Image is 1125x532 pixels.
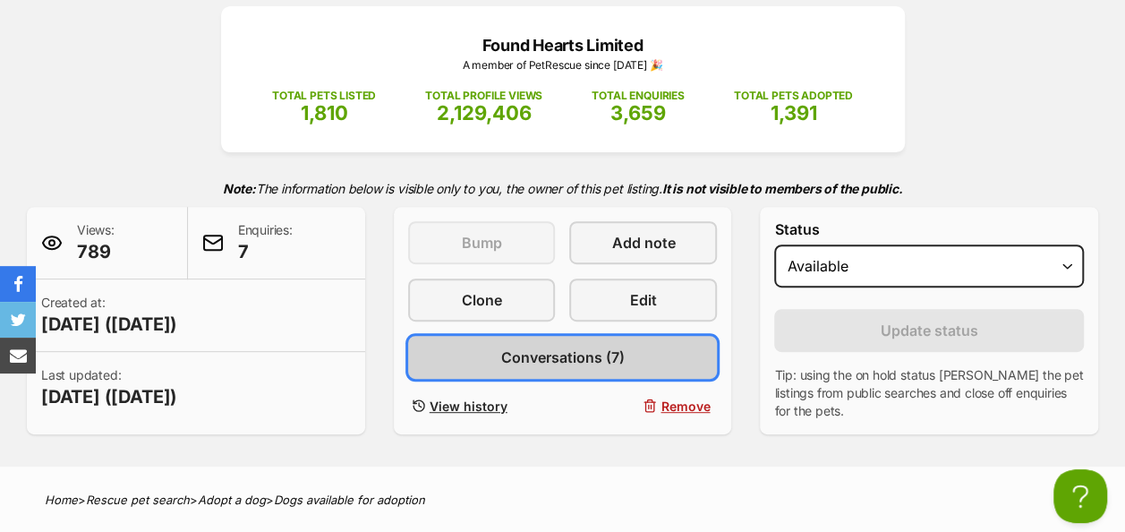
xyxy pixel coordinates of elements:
[774,221,1084,237] label: Status
[238,221,293,264] p: Enquiries:
[881,320,978,341] span: Update status
[425,88,542,104] p: TOTAL PROFILE VIEWS
[610,101,666,124] span: 3,659
[274,493,425,507] a: Dogs available for adoption
[611,232,675,253] span: Add note
[770,101,816,124] span: 1,391
[1053,469,1107,523] iframe: Help Scout Beacon - Open
[238,239,293,264] span: 7
[86,493,190,507] a: Rescue pet search
[569,221,717,264] a: Add note
[408,221,556,264] button: Bump
[301,101,348,124] span: 1,810
[500,347,624,368] span: Conversations (7)
[569,393,717,419] button: Remove
[569,279,717,322] a: Edit
[437,101,532,124] span: 2,129,406
[248,33,878,57] p: Found Hearts Limited
[462,232,502,253] span: Bump
[27,170,1098,207] p: The information below is visible only to you, the owner of this pet listing.
[45,493,78,507] a: Home
[41,384,177,409] span: [DATE] ([DATE])
[41,294,177,337] p: Created at:
[462,289,502,311] span: Clone
[408,393,556,419] a: View history
[223,181,256,196] strong: Note:
[662,181,903,196] strong: It is not visible to members of the public.
[41,312,177,337] span: [DATE] ([DATE])
[734,88,853,104] p: TOTAL PETS ADOPTED
[661,397,710,416] span: Remove
[774,309,1084,352] button: Update status
[77,239,115,264] span: 789
[408,279,556,322] a: Clone
[774,366,1084,420] p: Tip: using the on hold status [PERSON_NAME] the pet listings from public searches and close off e...
[77,221,115,264] p: Views:
[41,366,177,409] p: Last updated:
[198,493,266,507] a: Adopt a dog
[630,289,657,311] span: Edit
[248,57,878,73] p: A member of PetRescue since [DATE] 🎉
[408,336,718,379] a: Conversations (7)
[430,397,507,416] span: View history
[272,88,376,104] p: TOTAL PETS LISTED
[592,88,684,104] p: TOTAL ENQUIRIES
